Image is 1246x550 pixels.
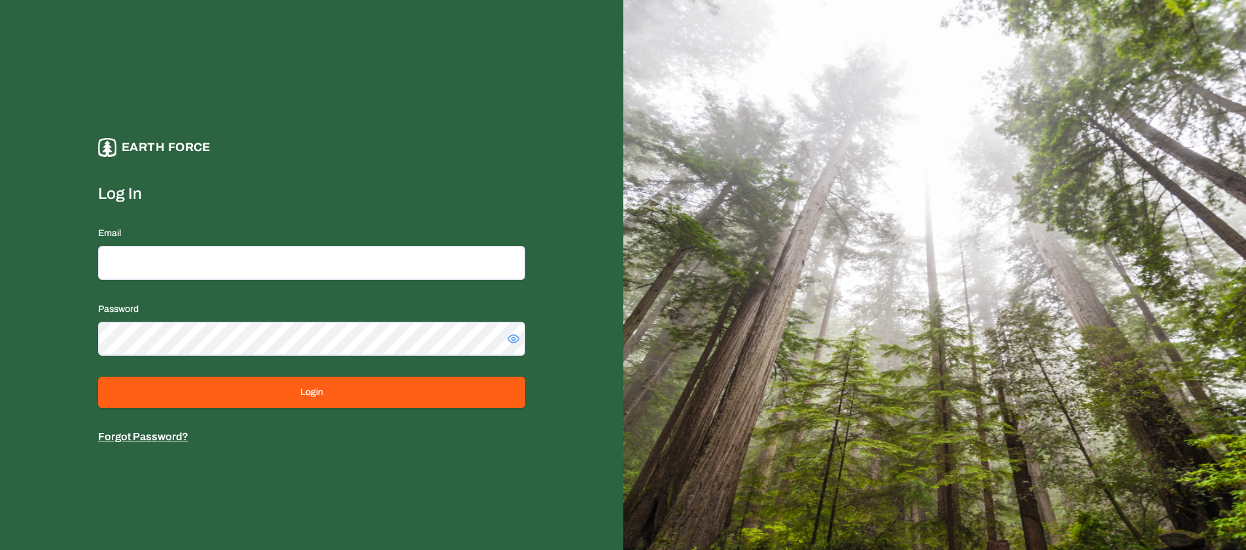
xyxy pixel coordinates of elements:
label: Password [98,304,139,314]
label: Log In [98,183,525,204]
img: earthforce-logo-white-uG4MPadI.svg [98,138,116,157]
p: Forgot Password? [98,429,525,445]
button: Login [98,377,525,408]
label: Email [98,228,121,238]
p: Earth force [122,138,211,157]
